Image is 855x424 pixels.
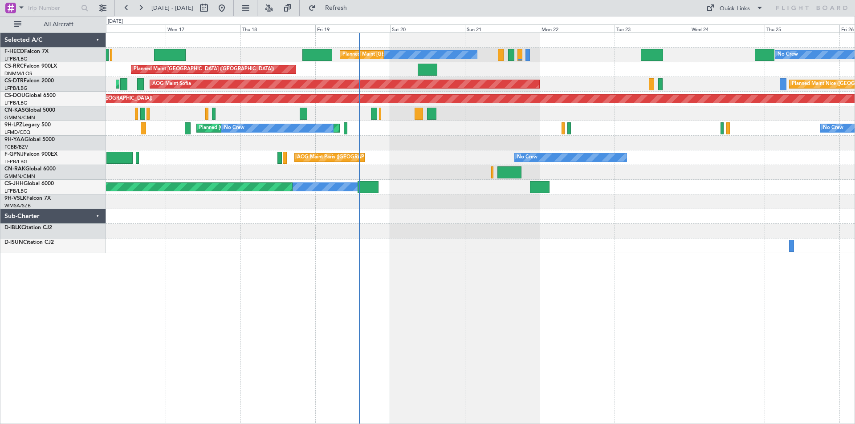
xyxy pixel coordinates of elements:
[27,1,78,15] input: Trip Number
[134,63,274,76] div: Planned Maint [GEOGRAPHIC_DATA] ([GEOGRAPHIC_DATA])
[4,114,35,121] a: GMMN/CMN
[4,78,24,84] span: CS-DTR
[166,24,240,32] div: Wed 17
[4,188,28,194] a: LFPB/LBG
[823,121,843,135] div: No Crew
[118,77,164,91] div: Planned Maint Sofia
[778,48,798,61] div: No Crew
[4,181,24,186] span: CS-JHH
[702,1,768,15] button: Quick Links
[4,166,25,172] span: CN-RAK
[4,166,56,172] a: CN-RAKGlobal 6000
[4,108,25,113] span: CN-KAS
[10,17,97,32] button: All Aircraft
[4,70,32,77] a: DNMM/LOS
[4,100,28,106] a: LFPB/LBG
[517,151,537,164] div: No Crew
[4,225,21,230] span: D-IBLK
[4,122,22,128] span: 9H-LPZ
[152,77,191,91] div: AOG Maint Sofia
[4,56,28,62] a: LFPB/LBG
[4,240,23,245] span: D-ISUN
[304,1,358,15] button: Refresh
[4,78,54,84] a: CS-DTRFalcon 2000
[4,49,24,54] span: F-HECD
[4,129,30,136] a: LFMD/CEQ
[4,64,24,69] span: CS-RRC
[4,152,24,157] span: F-GPNJ
[4,85,28,92] a: LFPB/LBG
[240,24,315,32] div: Thu 18
[4,158,28,165] a: LFPB/LBG
[465,24,540,32] div: Sun 21
[4,49,49,54] a: F-HECDFalcon 7X
[4,240,54,245] a: D-ISUNCitation CJ2
[720,4,750,13] div: Quick Links
[4,93,25,98] span: CS-DOU
[297,151,391,164] div: AOG Maint Paris ([GEOGRAPHIC_DATA])
[4,137,24,142] span: 9H-YAA
[90,24,165,32] div: Tue 16
[4,122,51,128] a: 9H-LPZLegacy 500
[4,173,35,180] a: GMMN/CMN
[540,24,615,32] div: Mon 22
[390,24,465,32] div: Sat 20
[4,202,31,209] a: WMSA/SZB
[23,21,94,28] span: All Aircraft
[151,4,193,12] span: [DATE] - [DATE]
[4,181,54,186] a: CS-JHHGlobal 6000
[765,24,839,32] div: Thu 25
[4,196,51,201] a: 9H-VSLKFalcon 7X
[342,48,483,61] div: Planned Maint [GEOGRAPHIC_DATA] ([GEOGRAPHIC_DATA])
[4,64,57,69] a: CS-RRCFalcon 900LX
[318,5,355,11] span: Refresh
[315,24,390,32] div: Fri 19
[4,108,55,113] a: CN-KASGlobal 5000
[224,121,244,135] div: No Crew
[690,24,765,32] div: Wed 24
[4,93,56,98] a: CS-DOUGlobal 6500
[615,24,689,32] div: Tue 23
[4,144,28,150] a: FCBB/BZV
[4,196,26,201] span: 9H-VSLK
[4,225,52,230] a: D-IBLKCitation CJ2
[4,152,57,157] a: F-GPNJFalcon 900EX
[199,121,325,135] div: Planned [GEOGRAPHIC_DATA] ([GEOGRAPHIC_DATA])
[108,18,123,25] div: [DATE]
[4,137,55,142] a: 9H-YAAGlobal 5000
